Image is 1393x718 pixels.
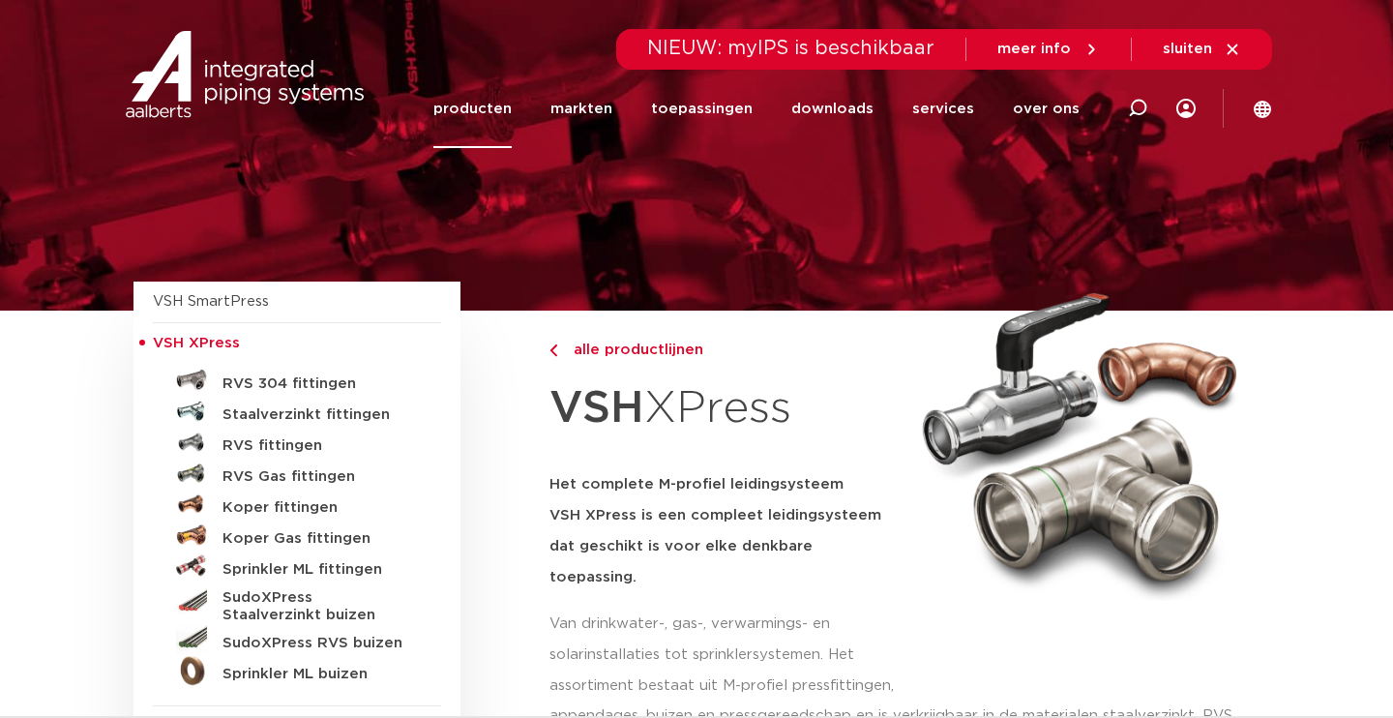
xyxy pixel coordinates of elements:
h1: XPress [549,372,900,446]
span: VSH XPress [153,336,240,350]
span: NIEUW: myIPS is beschikbaar [647,39,934,58]
a: markten [550,70,612,148]
span: sluiten [1163,42,1212,56]
div: my IPS [1176,70,1196,148]
a: services [912,70,974,148]
span: alle productlijnen [562,343,703,357]
p: Van drinkwater-, gas-, verwarmings- en solarinstallaties tot sprinklersystemen. Het assortiment b... [549,609,900,702]
h5: Het complete M-profiel leidingsysteem VSH XPress is een compleet leidingsysteem dat geschikt is v... [549,469,900,593]
h5: Sprinkler ML fittingen [222,561,414,579]
a: RVS 304 fittingen [153,365,441,396]
a: sluiten [1163,41,1241,58]
a: SudoXPress Staalverzinkt buizen [153,582,441,624]
h5: RVS fittingen [222,437,414,455]
a: toepassingen [651,70,753,148]
a: Koper fittingen [153,489,441,520]
a: Koper Gas fittingen [153,520,441,551]
a: producten [433,70,512,148]
a: alle productlijnen [549,339,900,362]
img: chevron-right.svg [549,344,557,357]
a: SudoXPress RVS buizen [153,624,441,655]
h5: Koper Gas fittingen [222,530,414,548]
a: over ons [1013,70,1080,148]
h5: RVS Gas fittingen [222,468,414,486]
a: Sprinkler ML fittingen [153,551,441,582]
nav: Menu [433,70,1080,148]
strong: VSH [549,386,644,431]
h5: SudoXPress Staalverzinkt buizen [222,589,414,624]
span: meer info [997,42,1071,56]
a: VSH SmartPress [153,294,269,309]
a: meer info [997,41,1100,58]
a: Sprinkler ML buizen [153,655,441,686]
h5: Sprinkler ML buizen [222,666,414,683]
h5: SudoXPress RVS buizen [222,635,414,652]
a: RVS Gas fittingen [153,458,441,489]
h5: Staalverzinkt fittingen [222,406,414,424]
a: Staalverzinkt fittingen [153,396,441,427]
h5: Koper fittingen [222,499,414,517]
a: downloads [791,70,874,148]
h5: RVS 304 fittingen [222,375,414,393]
a: RVS fittingen [153,427,441,458]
